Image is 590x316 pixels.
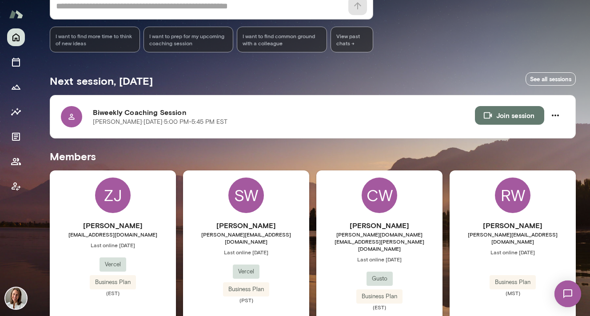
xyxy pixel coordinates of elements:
[316,220,442,231] h6: [PERSON_NAME]
[7,103,25,121] button: Insights
[233,267,259,276] span: Vercel
[50,149,576,163] h5: Members
[450,249,576,256] span: Last online [DATE]
[50,231,176,238] span: [EMAIL_ADDRESS][DOMAIN_NAME]
[450,289,576,296] span: (MST)
[144,27,234,52] div: I want to prep for my upcoming coaching session
[450,220,576,231] h6: [PERSON_NAME]
[183,249,309,256] span: Last online [DATE]
[331,27,373,52] span: View past chats ->
[93,118,227,126] p: [PERSON_NAME] · [DATE] · 5:00 PM-5:45 PM EST
[367,274,393,283] span: Gusto
[93,107,475,118] h6: Biweekly Coaching Session
[316,304,442,311] span: (EST)
[183,231,309,245] span: [PERSON_NAME][EMAIL_ADDRESS][DOMAIN_NAME]
[183,296,309,304] span: (PST)
[149,32,228,47] span: I want to prep for my upcoming coaching session
[237,27,327,52] div: I want to find common ground with a colleague
[7,153,25,170] button: Members
[50,289,176,296] span: (EST)
[9,6,23,23] img: Mento
[450,231,576,245] span: [PERSON_NAME][EMAIL_ADDRESS][DOMAIN_NAME]
[490,278,536,287] span: Business Plan
[7,28,25,46] button: Home
[362,178,397,213] div: CW
[228,178,264,213] div: SW
[243,32,321,47] span: I want to find common ground with a colleague
[475,106,544,125] button: Join session
[223,285,269,294] span: Business Plan
[316,256,442,263] span: Last online [DATE]
[50,27,140,52] div: I want to find more time to think of new ideas
[183,220,309,231] h6: [PERSON_NAME]
[95,178,131,213] div: ZJ
[7,53,25,71] button: Sessions
[7,78,25,96] button: Growth Plan
[50,241,176,249] span: Last online [DATE]
[526,72,576,86] a: See all sessions
[90,278,136,287] span: Business Plan
[356,292,403,301] span: Business Plan
[50,74,153,88] h5: Next session, [DATE]
[100,260,126,269] span: Vercel
[316,231,442,252] span: [PERSON_NAME][DOMAIN_NAME][EMAIL_ADDRESS][PERSON_NAME][DOMAIN_NAME]
[50,220,176,231] h6: [PERSON_NAME]
[7,178,25,195] button: Client app
[56,32,134,47] span: I want to find more time to think of new ideas
[5,288,27,309] img: Andrea Mayendia
[495,178,530,213] div: RW
[7,128,25,146] button: Documents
